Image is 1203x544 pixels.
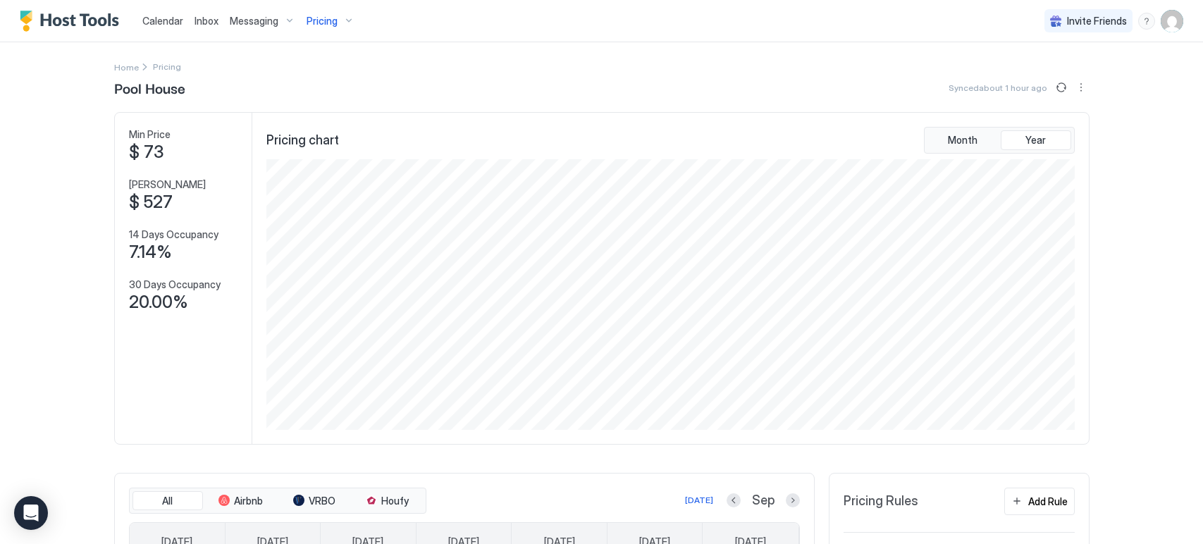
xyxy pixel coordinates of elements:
span: Messaging [230,15,278,27]
button: Year [1001,130,1071,150]
button: Houfy [352,491,423,511]
span: All [162,495,173,507]
span: [PERSON_NAME] [129,178,206,191]
a: Host Tools Logo [20,11,125,32]
span: Calendar [142,15,183,27]
div: Breadcrumb [114,59,139,74]
button: Add Rule [1004,488,1075,515]
div: [DATE] [685,494,713,507]
span: Pricing Rules [844,493,918,509]
span: Home [114,62,139,73]
span: Houfy [381,495,409,507]
span: Pricing chart [266,132,339,149]
div: tab-group [924,127,1075,154]
span: VRBO [309,495,335,507]
a: Calendar [142,13,183,28]
button: Airbnb [206,491,276,511]
a: Home [114,59,139,74]
span: Synced about 1 hour ago [949,82,1047,93]
a: Inbox [195,13,218,28]
button: All [132,491,203,511]
button: Previous month [727,493,741,507]
span: Breadcrumb [153,61,181,72]
span: 30 Days Occupancy [129,278,221,291]
div: Add Rule [1028,494,1068,509]
span: $ 527 [129,192,173,213]
span: Min Price [129,128,171,141]
span: Airbnb [234,495,263,507]
div: menu [1138,13,1155,30]
span: Inbox [195,15,218,27]
button: [DATE] [683,492,715,509]
div: User profile [1161,10,1183,32]
div: menu [1073,79,1090,96]
span: 14 Days Occupancy [129,228,218,241]
span: $ 73 [129,142,164,163]
button: Sync prices [1053,79,1070,96]
span: Month [948,134,977,147]
div: Open Intercom Messenger [14,496,48,530]
span: 7.14% [129,242,172,263]
span: Sep [752,493,775,509]
span: Pricing [307,15,338,27]
button: More options [1073,79,1090,96]
button: Next month [786,493,800,507]
span: Invite Friends [1067,15,1127,27]
span: 20.00% [129,292,188,313]
span: Pool House [114,77,185,98]
button: Month [927,130,998,150]
button: VRBO [279,491,350,511]
div: tab-group [129,488,426,514]
span: Year [1025,134,1046,147]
